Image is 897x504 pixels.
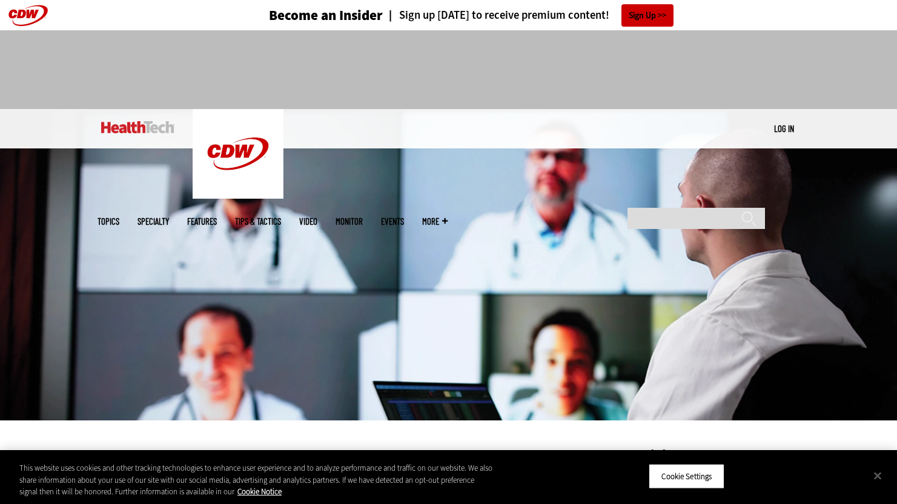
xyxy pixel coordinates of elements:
[228,42,669,97] iframe: advertisement
[649,463,724,489] button: Cookie Settings
[587,448,769,463] h3: Latest Articles
[621,4,674,27] a: Sign Up
[193,109,283,199] img: Home
[19,462,494,498] div: This website uses cookies and other tracking technologies to enhance user experience and to analy...
[98,217,119,226] span: Topics
[116,448,555,457] div: »
[137,217,169,226] span: Specialty
[101,121,174,133] img: Home
[269,8,383,22] h3: Become an Insider
[774,123,794,134] a: Log in
[774,122,794,135] div: User menu
[193,189,283,202] a: CDW
[381,217,404,226] a: Events
[299,217,317,226] a: Video
[864,462,891,489] button: Close
[235,217,281,226] a: Tips & Tactics
[336,217,363,226] a: MonITor
[187,217,217,226] a: Features
[223,8,383,22] a: Become an Insider
[422,217,448,226] span: More
[383,10,609,21] a: Sign up [DATE] to receive premium content!
[237,486,282,497] a: More information about your privacy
